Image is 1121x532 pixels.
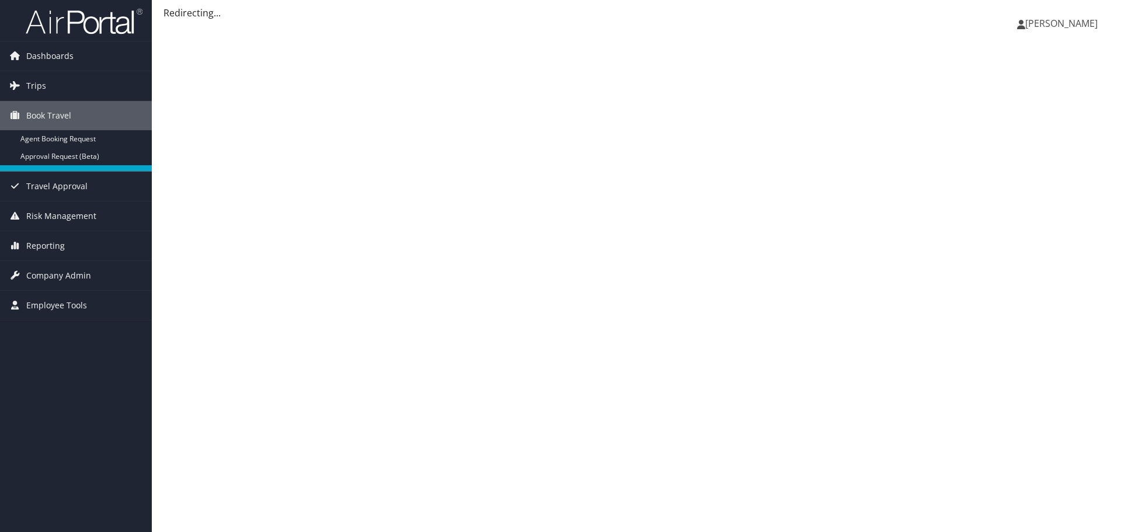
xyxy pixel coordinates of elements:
[26,41,74,71] span: Dashboards
[1017,6,1109,41] a: [PERSON_NAME]
[26,231,65,260] span: Reporting
[26,291,87,320] span: Employee Tools
[163,6,1109,20] div: Redirecting...
[26,8,142,35] img: airportal-logo.png
[1025,17,1098,30] span: [PERSON_NAME]
[26,261,91,290] span: Company Admin
[26,201,96,231] span: Risk Management
[26,172,88,201] span: Travel Approval
[26,71,46,100] span: Trips
[26,101,71,130] span: Book Travel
